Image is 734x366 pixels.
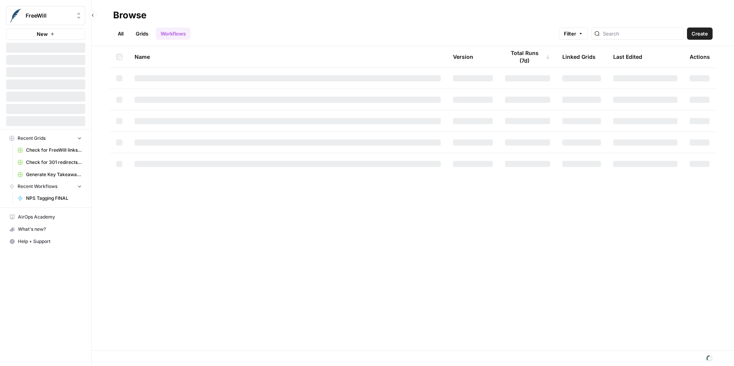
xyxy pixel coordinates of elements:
[613,46,642,67] div: Last Edited
[14,192,85,204] a: NPS Tagging FINAL
[113,28,128,40] a: All
[564,30,576,37] span: Filter
[26,12,72,19] span: FreeWill
[14,168,85,181] a: Generate Key Takeaways from Webinar Transcripts
[687,28,713,40] button: Create
[18,183,57,190] span: Recent Workflows
[6,181,85,192] button: Recent Workflows
[14,156,85,168] a: Check for 301 redirects on page Grid
[505,46,550,67] div: Total Runs (7d)
[453,46,473,67] div: Version
[26,171,82,178] span: Generate Key Takeaways from Webinar Transcripts
[14,144,85,156] a: Check for FreeWill links on partner's external website
[26,159,82,166] span: Check for 301 redirects on page Grid
[692,30,708,37] span: Create
[559,28,588,40] button: Filter
[690,46,710,67] div: Actions
[26,147,82,154] span: Check for FreeWill links on partner's external website
[6,28,85,40] button: New
[6,223,85,235] button: What's new?
[6,235,85,248] button: Help + Support
[18,214,82,220] span: AirOps Academy
[562,46,596,67] div: Linked Grids
[603,30,680,37] input: Search
[26,195,82,202] span: NPS Tagging FINAL
[6,133,85,144] button: Recent Grids
[135,46,441,67] div: Name
[156,28,190,40] a: Workflows
[18,238,82,245] span: Help + Support
[113,9,146,21] div: Browse
[18,135,45,142] span: Recent Grids
[131,28,153,40] a: Grids
[37,30,48,38] span: New
[6,223,85,235] div: What's new?
[6,211,85,223] a: AirOps Academy
[6,6,85,25] button: Workspace: FreeWill
[9,9,23,23] img: FreeWill Logo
